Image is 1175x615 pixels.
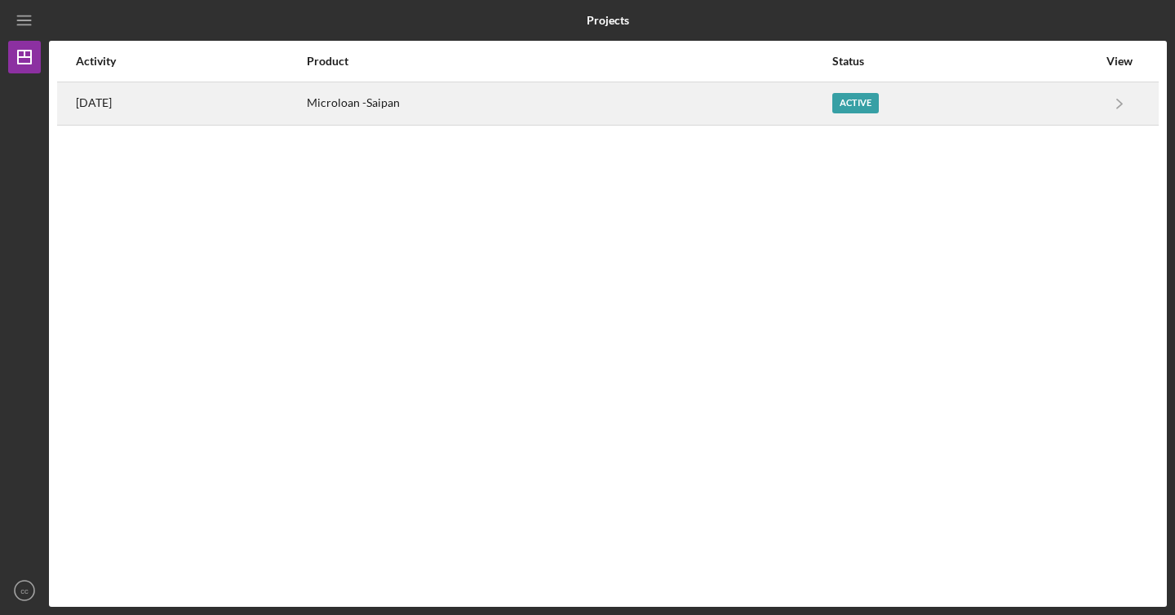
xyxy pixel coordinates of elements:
[832,55,1097,68] div: Status
[832,93,879,113] div: Active
[20,586,29,595] text: cc
[76,55,305,68] div: Activity
[76,96,112,109] time: 2025-07-06 11:43
[307,55,831,68] div: Product
[1099,55,1140,68] div: View
[307,83,831,124] div: Microloan -Saipan
[8,574,41,607] button: cc
[587,14,629,27] b: Projects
